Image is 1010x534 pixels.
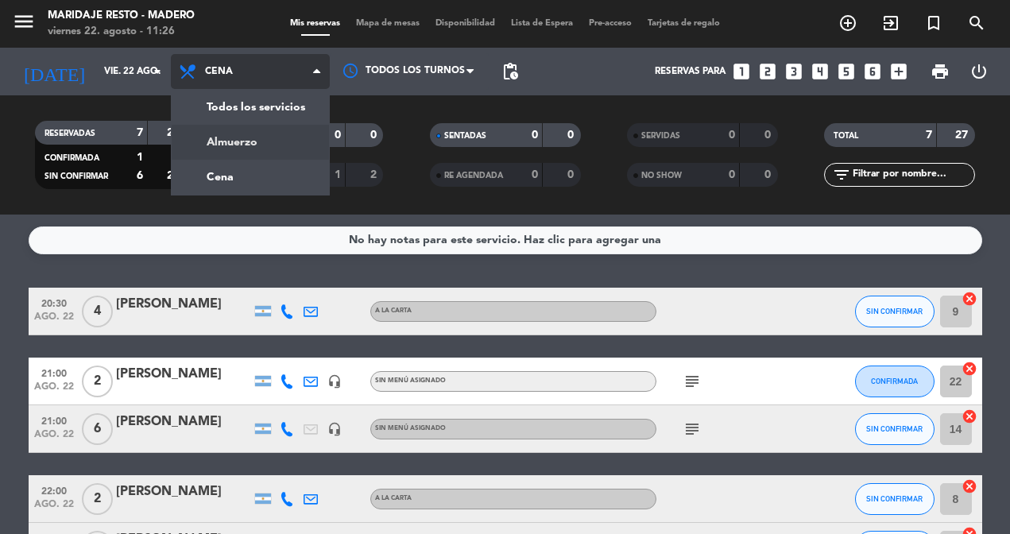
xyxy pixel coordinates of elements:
[855,366,935,397] button: CONFIRMADA
[48,8,195,24] div: Maridaje Resto - Madero
[167,127,183,138] strong: 27
[444,172,503,180] span: RE AGENDADA
[335,169,341,180] strong: 1
[834,132,858,140] span: TOTAL
[34,293,74,311] span: 20:30
[832,165,851,184] i: filter_list
[167,170,183,181] strong: 25
[375,425,446,431] span: Sin menú asignado
[881,14,900,33] i: exit_to_app
[116,294,251,315] div: [PERSON_NAME]
[348,19,428,28] span: Mapa de mesas
[810,61,830,82] i: looks_4
[349,231,661,250] div: No hay notas para este servicio. Haz clic para agregar una
[581,19,640,28] span: Pre-acceso
[962,408,977,424] i: cancel
[34,363,74,381] span: 21:00
[34,481,74,499] span: 22:00
[836,61,857,82] i: looks_5
[172,90,329,125] a: Todos los servicios
[851,166,974,184] input: Filtrar por nombre...
[969,62,989,81] i: power_settings_new
[116,482,251,502] div: [PERSON_NAME]
[375,377,446,384] span: Sin menú asignado
[962,291,977,307] i: cancel
[866,494,923,503] span: SIN CONFIRMAR
[34,499,74,517] span: ago. 22
[82,366,113,397] span: 2
[855,413,935,445] button: SIN CONFIRMAR
[731,61,752,82] i: looks_one
[34,429,74,447] span: ago. 22
[866,307,923,315] span: SIN CONFIRMAR
[503,19,581,28] span: Lista de Espera
[12,10,36,39] button: menu
[764,130,774,141] strong: 0
[172,160,329,195] a: Cena
[148,62,167,81] i: arrow_drop_down
[45,154,99,162] span: CONFIRMADA
[683,420,702,439] i: subject
[172,125,329,160] a: Almuerzo
[729,169,735,180] strong: 0
[205,66,233,77] span: Cena
[282,19,348,28] span: Mis reservas
[137,152,143,163] strong: 1
[764,169,774,180] strong: 0
[501,62,520,81] span: pending_actions
[784,61,804,82] i: looks_3
[862,61,883,82] i: looks_6
[116,412,251,432] div: [PERSON_NAME]
[12,54,96,89] i: [DATE]
[532,169,538,180] strong: 0
[959,48,998,95] div: LOG OUT
[82,296,113,327] span: 4
[924,14,943,33] i: turned_in_not
[34,381,74,400] span: ago. 22
[866,424,923,433] span: SIN CONFIRMAR
[955,130,971,141] strong: 27
[655,66,726,77] span: Reservas para
[48,24,195,40] div: viernes 22. agosto - 11:26
[641,172,682,180] span: NO SHOW
[855,296,935,327] button: SIN CONFIRMAR
[641,132,680,140] span: SERVIDAS
[327,374,342,389] i: headset_mic
[532,130,538,141] strong: 0
[137,127,143,138] strong: 7
[370,130,380,141] strong: 0
[567,130,577,141] strong: 0
[116,364,251,385] div: [PERSON_NAME]
[370,169,380,180] strong: 2
[962,478,977,494] i: cancel
[375,495,412,501] span: A LA CARTA
[871,377,918,385] span: CONFIRMADA
[45,172,108,180] span: SIN CONFIRMAR
[45,130,95,137] span: RESERVADAS
[375,308,412,314] span: A LA CARTA
[888,61,909,82] i: add_box
[757,61,778,82] i: looks_two
[683,372,702,391] i: subject
[444,132,486,140] span: SENTADAS
[640,19,728,28] span: Tarjetas de regalo
[12,10,36,33] i: menu
[729,130,735,141] strong: 0
[428,19,503,28] span: Disponibilidad
[82,413,113,445] span: 6
[567,169,577,180] strong: 0
[34,311,74,330] span: ago. 22
[926,130,932,141] strong: 7
[962,361,977,377] i: cancel
[137,170,143,181] strong: 6
[838,14,857,33] i: add_circle_outline
[931,62,950,81] span: print
[327,422,342,436] i: headset_mic
[34,411,74,429] span: 21:00
[335,130,341,141] strong: 0
[855,483,935,515] button: SIN CONFIRMAR
[967,14,986,33] i: search
[82,483,113,515] span: 2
